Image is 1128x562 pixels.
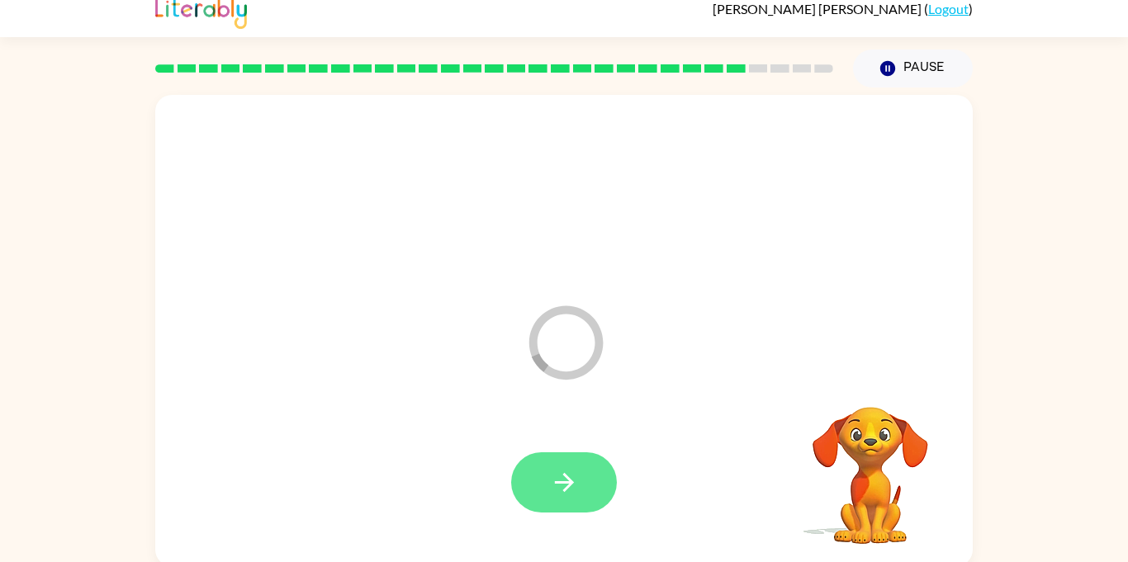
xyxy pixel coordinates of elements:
button: Pause [853,50,973,87]
video: Your browser must support playing .mp4 files to use Literably. Please try using another browser. [788,381,953,546]
span: [PERSON_NAME] [PERSON_NAME] [713,1,924,17]
a: Logout [928,1,969,17]
div: ( ) [713,1,973,17]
